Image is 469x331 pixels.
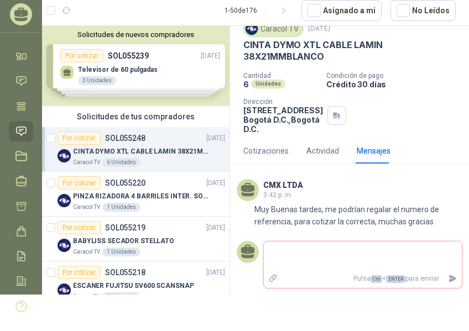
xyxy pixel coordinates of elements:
p: Pulsa + para enviar [283,269,444,288]
h3: CMX LTDA [263,182,303,188]
a: Por cotizarSOL055248[DATE] Company LogoCINTA DYMO XTL CABLE LAMIN 38X21MMBLANCOCaracol TV6 Unidades [42,127,230,172]
div: Por cotizar [58,176,101,190]
label: Adjuntar archivos [264,269,283,288]
div: 6 Unidades [102,158,140,167]
p: [DATE] [308,24,330,34]
a: Por cotizarSOL055220[DATE] Company LogoPINZA RIZADORA 4 BARRILES INTER. SOL-GEL BABYLISS SECADOR ... [42,172,230,217]
p: 6 [243,80,249,89]
p: [DATE] [206,267,225,278]
div: Cotizaciones [243,145,289,157]
button: Enviar [444,269,462,288]
div: Por cotizar [58,266,101,279]
div: Actividad [306,145,339,157]
div: Mensajes [357,145,390,157]
div: 1 - 50 de 176 [225,2,293,19]
p: [DATE] [206,223,225,233]
p: SOL055220 [105,179,145,187]
p: Dirección [243,98,323,106]
p: BABYLISS SECADOR STELLATO [73,236,174,246]
div: 1 Unidades [102,248,140,256]
p: [DATE] [206,133,225,144]
p: [DATE] [206,178,225,188]
p: Crédito 30 días [326,80,465,89]
div: Unidades [251,80,285,88]
p: CINTA DYMO XTL CABLE LAMIN 38X21MMBLANCO [243,39,456,63]
p: Cantidad [243,72,317,80]
p: Caracol TV [73,158,100,167]
img: Company Logo [58,194,71,207]
span: 3:43 p. m. [263,191,293,199]
p: SOL055248 [105,134,145,142]
img: Company Logo [246,23,258,35]
p: SOL055219 [105,224,145,232]
p: Condición de pago [326,72,465,80]
p: PINZA RIZADORA 4 BARRILES INTER. SOL-GEL BABYLISS SECADOR STELLATO [73,191,211,202]
div: Solicitudes de nuevos compradoresPor cotizarSOL055239[DATE] Televisor de 60 pulgadas3 UnidadesPor... [42,26,230,106]
img: Company Logo [58,149,71,162]
span: ENTER [386,275,405,283]
span: Ctrl [371,275,382,283]
div: 1 Unidades [102,203,140,212]
div: Por cotizar [58,221,101,234]
img: Company Logo [58,283,71,297]
p: Muy Buenas tardes, me podrían regalar el numero de referencia, para cotizar la correcta, muchas g... [254,203,462,228]
a: Por cotizarSOL055219[DATE] Company LogoBABYLISS SECADOR STELLATOCaracol TV1 Unidades [42,217,230,261]
div: Caracol TV [243,20,304,37]
div: Solicitudes de tus compradores [42,106,230,127]
div: Por cotizar [58,132,101,145]
p: Caracol TV [73,292,100,301]
div: 1 Unidades [102,292,140,301]
p: ESCANER FUJITSU SV600 SCANSNAP [73,281,194,291]
img: Company Logo [58,239,71,252]
button: Solicitudes de nuevos compradores [46,30,225,39]
a: Por cotizarSOL055218[DATE] Company LogoESCANER FUJITSU SV600 SCANSNAPCaracol TV1 Unidades [42,261,230,306]
p: CINTA DYMO XTL CABLE LAMIN 38X21MMBLANCO [73,146,211,157]
p: Caracol TV [73,203,100,212]
p: [STREET_ADDRESS] Bogotá D.C. , Bogotá D.C. [243,106,323,134]
p: SOL055218 [105,269,145,276]
p: Caracol TV [73,248,100,256]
